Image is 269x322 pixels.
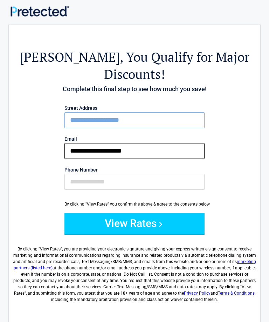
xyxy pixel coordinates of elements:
a: marketing partners (listed here) [14,259,256,270]
a: Terms & Conditions [218,291,255,296]
div: By clicking "View Rates" you confirm the above & agree to the consents below [64,201,205,207]
a: Privacy Policy [184,291,211,296]
h4: Complete this final step to see how much you save! [12,85,257,94]
label: Street Address [64,106,205,110]
img: Main Logo [11,6,69,16]
span: [PERSON_NAME] [20,48,120,66]
span: View Rates [40,247,61,251]
button: View Rates [64,213,205,234]
h2: , You Qualify for Major Discounts! [12,48,257,83]
label: Phone Number [64,167,205,172]
label: Email [64,136,205,141]
label: By clicking " ", you are providing your electronic signature and giving your express written e-si... [12,240,257,303]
